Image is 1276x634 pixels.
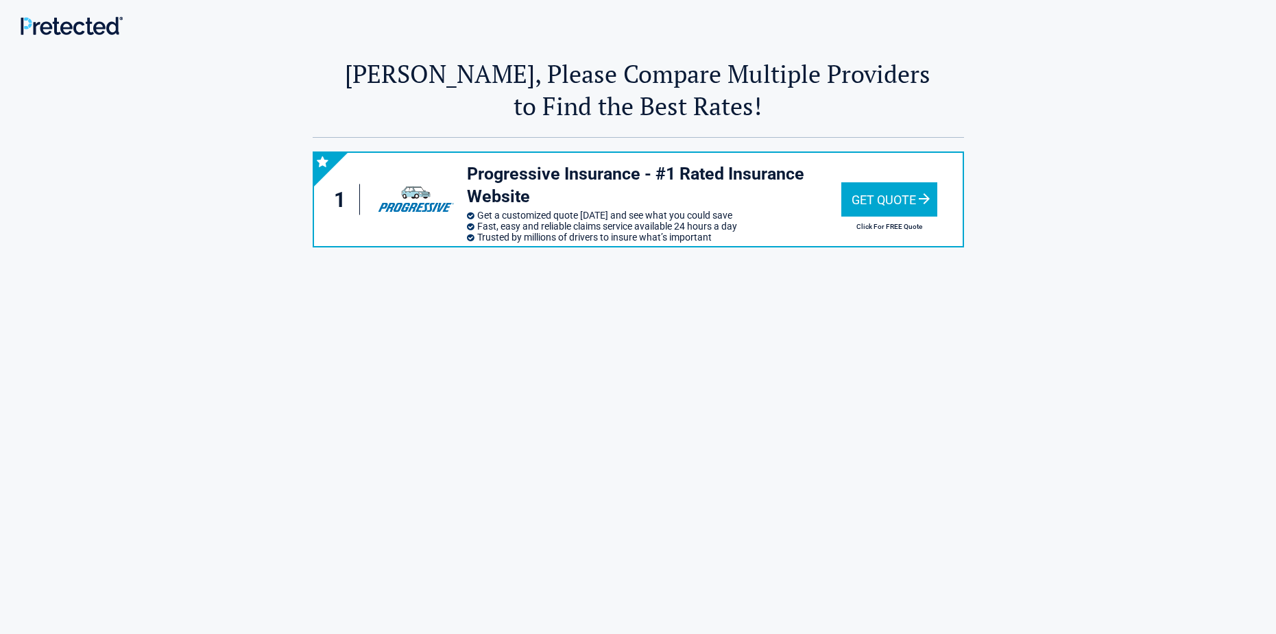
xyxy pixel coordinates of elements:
h3: Progressive Insurance - #1 Rated Insurance Website [467,163,841,208]
li: Fast, easy and reliable claims service available 24 hours a day [467,221,841,232]
div: 1 [328,184,361,215]
h2: Click For FREE Quote [841,223,937,230]
li: Get a customized quote [DATE] and see what you could save [467,210,841,221]
h2: [PERSON_NAME], Please Compare Multiple Providers to Find the Best Rates! [313,58,964,122]
div: Get Quote [841,182,937,217]
img: progressive's logo [372,178,459,221]
img: Main Logo [21,16,123,35]
li: Trusted by millions of drivers to insure what’s important [467,232,841,243]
